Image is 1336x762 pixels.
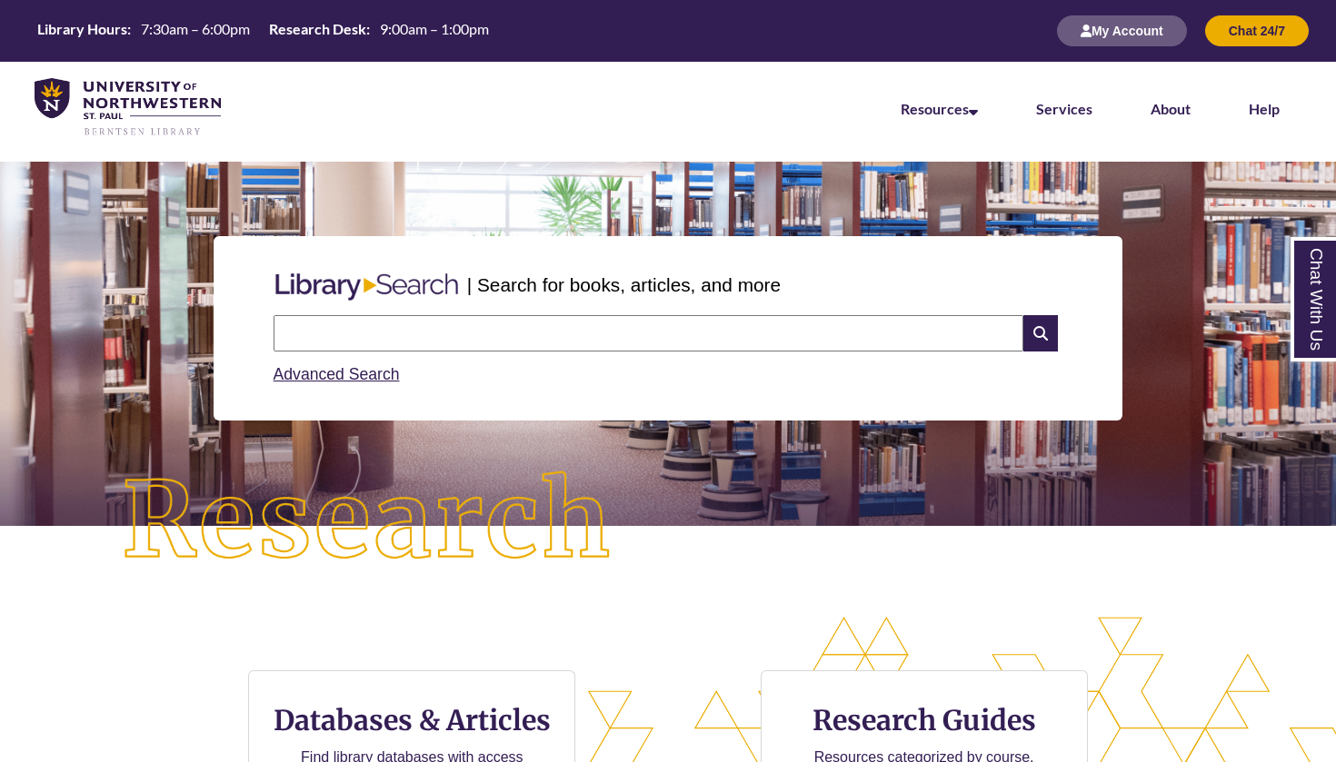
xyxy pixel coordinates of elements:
[141,20,250,37] span: 7:30am – 6:00pm
[30,19,496,42] table: Hours Today
[1249,100,1280,117] a: Help
[1205,15,1309,46] button: Chat 24/7
[1023,315,1058,351] i: Search
[35,78,221,137] img: UNWSP Library Logo
[266,266,467,308] img: Libary Search
[1151,100,1191,117] a: About
[776,703,1072,737] h3: Research Guides
[1057,23,1187,38] a: My Account
[380,20,489,37] span: 9:00am – 1:00pm
[30,19,134,39] th: Library Hours:
[467,271,781,299] p: | Search for books, articles, and more
[274,365,400,383] a: Advanced Search
[1057,15,1187,46] button: My Account
[1036,100,1092,117] a: Services
[901,100,978,117] a: Resources
[67,417,669,626] img: Research
[1205,23,1309,38] a: Chat 24/7
[30,19,496,44] a: Hours Today
[262,19,373,39] th: Research Desk:
[264,703,560,737] h3: Databases & Articles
